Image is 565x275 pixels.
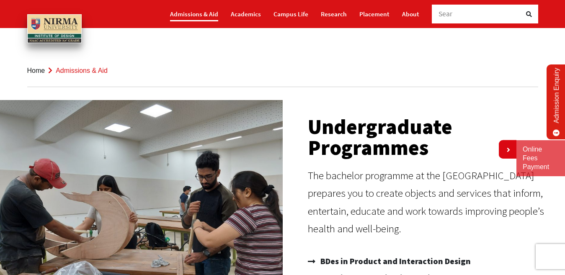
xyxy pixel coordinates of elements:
a: Research [321,7,347,21]
nav: breadcrumb [27,54,538,87]
span: BDes in Product and Interaction Design [318,253,471,270]
h2: Undergraduate Programmes [308,116,557,158]
a: Placement [359,7,390,21]
a: BDes in Product and Interaction Design [308,253,557,270]
a: Online Fees Payment [523,145,559,171]
a: Admissions & Aid [170,7,218,21]
a: Home [27,67,45,74]
p: The bachelor programme at the [GEOGRAPHIC_DATA] prepares you to create objects and services that ... [308,167,557,238]
span: Admissions & Aid [56,67,108,74]
a: Campus Life [273,7,308,21]
span: Sear [439,9,453,18]
img: main_logo [27,14,82,43]
a: About [402,7,419,21]
a: Academics [231,7,261,21]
